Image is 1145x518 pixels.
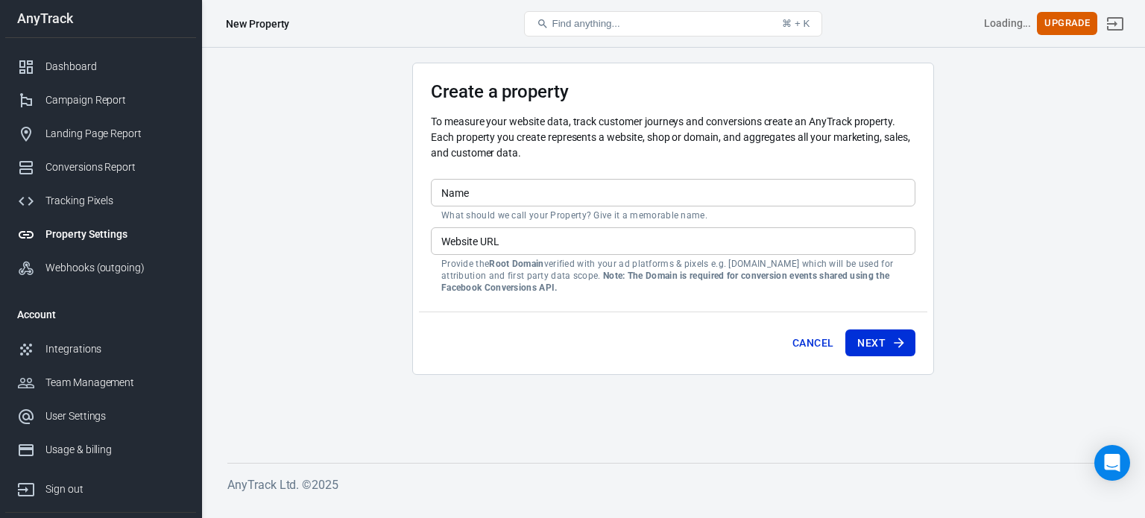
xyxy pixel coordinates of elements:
[552,18,619,29] span: Find anything...
[431,227,915,255] input: example.com
[45,481,184,497] div: Sign out
[786,329,839,357] button: Cancel
[5,433,196,467] a: Usage & billing
[45,260,184,276] div: Webhooks (outgoing)
[5,467,196,506] a: Sign out
[45,227,184,242] div: Property Settings
[45,375,184,391] div: Team Management
[45,159,184,175] div: Conversions Report
[5,399,196,433] a: User Settings
[5,117,196,151] a: Landing Page Report
[441,209,905,221] p: What should we call your Property? Give it a memorable name.
[441,258,905,294] p: Provide the verified with your ad platforms & pixels e.g. [DOMAIN_NAME] which will be used for at...
[5,251,196,285] a: Webhooks (outgoing)
[45,59,184,75] div: Dashboard
[5,50,196,83] a: Dashboard
[45,408,184,424] div: User Settings
[5,332,196,366] a: Integrations
[782,18,810,29] div: ⌘ + K
[45,341,184,357] div: Integrations
[431,81,915,102] h3: Create a property
[45,92,184,108] div: Campaign Report
[489,259,543,269] strong: Root Domain
[227,476,1119,494] h6: AnyTrack Ltd. © 2025
[5,151,196,184] a: Conversions Report
[1037,12,1097,35] button: Upgrade
[984,16,1032,31] div: Account id: <>
[5,297,196,332] li: Account
[1097,6,1133,42] a: Sign out
[5,366,196,399] a: Team Management
[5,83,196,117] a: Campaign Report
[431,114,915,161] p: To measure your website data, track customer journeys and conversions create an AnyTrack property...
[5,218,196,251] a: Property Settings
[45,126,184,142] div: Landing Page Report
[5,12,196,25] div: AnyTrack
[1094,445,1130,481] div: Open Intercom Messenger
[226,16,289,31] div: New Property
[524,11,822,37] button: Find anything...⌘ + K
[845,329,915,357] button: Next
[441,271,889,293] strong: Note: The Domain is required for conversion events shared using the Facebook Conversions API.
[45,193,184,209] div: Tracking Pixels
[45,442,184,458] div: Usage & billing
[431,179,915,206] input: Your Website Name
[5,184,196,218] a: Tracking Pixels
